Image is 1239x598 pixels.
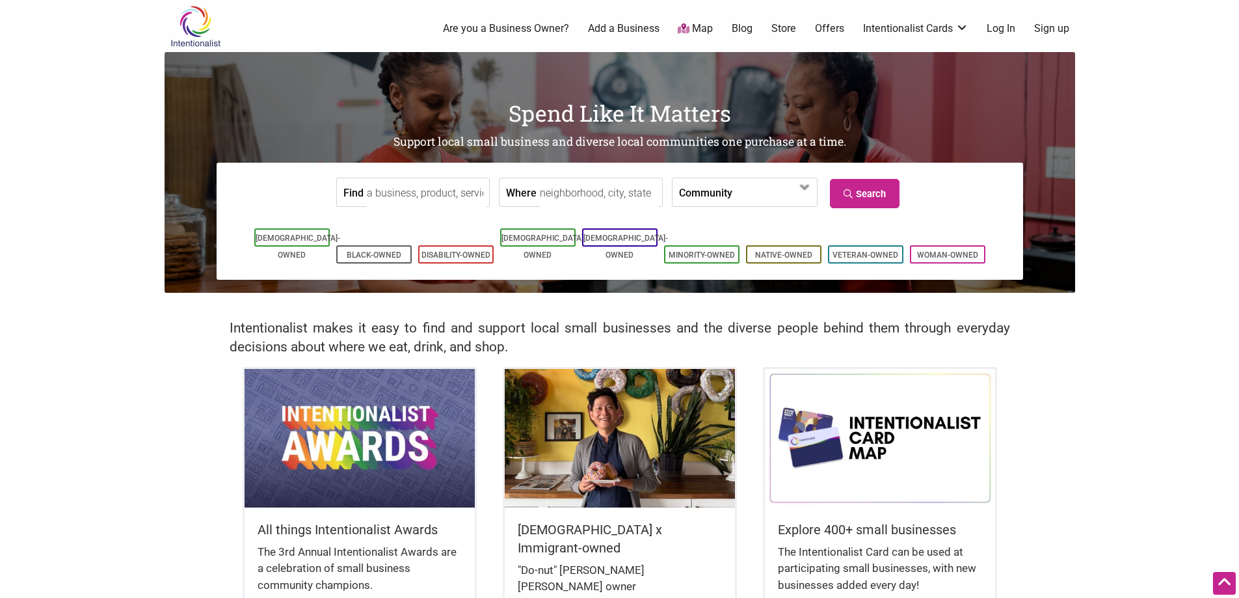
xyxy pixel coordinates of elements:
[583,234,668,260] a: [DEMOGRAPHIC_DATA]-Owned
[258,521,462,539] h5: All things Intentionalist Awards
[165,134,1075,150] h2: Support local small business and diverse local communities one purchase at a time.
[679,178,732,206] label: Community
[863,21,968,36] a: Intentionalist Cards
[1213,572,1236,595] div: Scroll Back to Top
[367,178,486,208] input: a business, product, service
[678,21,713,36] a: Map
[987,21,1015,36] a: Log In
[230,319,1010,357] h2: Intentionalist makes it easy to find and support local small businesses and the diverse people be...
[506,178,537,206] label: Where
[501,234,586,260] a: [DEMOGRAPHIC_DATA]-Owned
[755,251,812,260] a: Native-Owned
[347,251,401,260] a: Black-Owned
[1034,21,1069,36] a: Sign up
[343,178,364,206] label: Find
[833,251,898,260] a: Veteran-Owned
[245,369,475,507] img: Intentionalist Awards
[518,521,722,557] h5: [DEMOGRAPHIC_DATA] x Immigrant-owned
[778,521,982,539] h5: Explore 400+ small businesses
[165,98,1075,129] h1: Spend Like It Matters
[765,369,995,507] img: Intentionalist Card Map
[771,21,796,36] a: Store
[588,21,659,36] a: Add a Business
[421,251,490,260] a: Disability-Owned
[256,234,340,260] a: [DEMOGRAPHIC_DATA]-Owned
[505,369,735,507] img: King Donuts - Hong Chhuor
[443,21,569,36] a: Are you a Business Owner?
[540,178,659,208] input: neighborhood, city, state
[917,251,978,260] a: Woman-Owned
[830,179,899,208] a: Search
[732,21,753,36] a: Blog
[815,21,844,36] a: Offers
[165,5,226,48] img: Intentionalist
[669,251,735,260] a: Minority-Owned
